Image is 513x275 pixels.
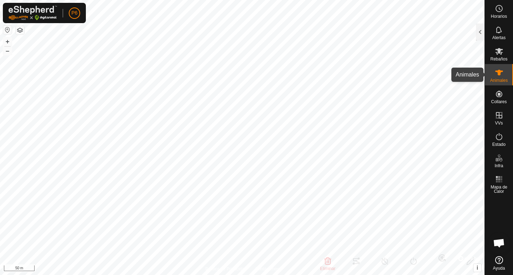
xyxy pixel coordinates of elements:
[473,264,481,272] button: i
[3,26,12,34] button: Restablecer Mapa
[487,185,511,194] span: Mapa de Calor
[490,78,508,83] span: Animales
[71,9,77,17] span: P6
[255,266,279,272] a: Contáctenos
[16,26,24,35] button: Capas del Mapa
[490,57,507,61] span: Rebaños
[488,232,510,254] a: Chat abierto
[485,253,513,273] a: Ayuda
[493,266,505,270] span: Ayuda
[477,265,478,271] span: i
[491,14,507,18] span: Horarios
[492,142,506,147] span: Estado
[495,121,503,125] span: VVs
[494,164,503,168] span: Infra
[3,37,12,46] button: +
[3,47,12,55] button: –
[491,100,507,104] span: Collares
[9,6,57,20] img: Logo Gallagher
[492,36,506,40] span: Alertas
[206,266,247,272] a: Política de Privacidad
